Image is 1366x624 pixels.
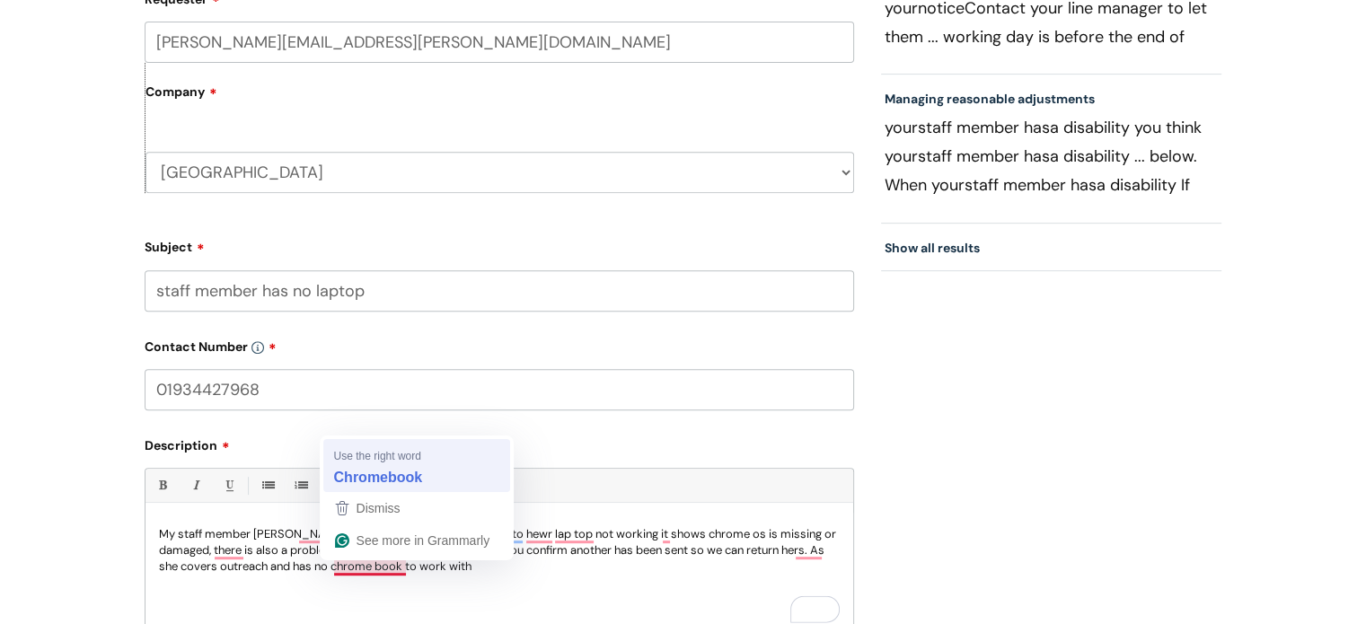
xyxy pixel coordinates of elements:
[289,474,312,497] a: 1. Ordered List (Ctrl-Shift-8)
[918,117,952,138] span: staff
[956,145,1019,167] span: member
[1071,174,1097,196] span: has
[1024,145,1050,167] span: has
[217,474,240,497] a: Underline(Ctrl-U)
[184,474,207,497] a: Italic (Ctrl-I)
[151,474,173,497] a: Bold (Ctrl-B)
[159,526,840,575] p: My staff member [PERSON_NAME] has contacted you with regard to hewr lap top not working it shows ...
[251,341,264,354] img: info-icon.svg
[145,333,854,355] label: Contact Number
[1003,174,1066,196] span: member
[918,145,952,167] span: staff
[885,91,1095,107] a: Managing reasonable adjustments
[956,117,1019,138] span: member
[885,113,1219,199] p: your a disability you think your a disability ... below. When your a disability If a of your team...
[256,474,278,497] a: • Unordered List (Ctrl-Shift-7)
[965,174,999,196] span: staff
[145,432,854,453] label: Description
[1024,117,1050,138] span: has
[145,22,854,63] input: Email
[885,240,980,256] a: Show all results
[145,78,854,119] label: Company
[145,233,854,255] label: Subject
